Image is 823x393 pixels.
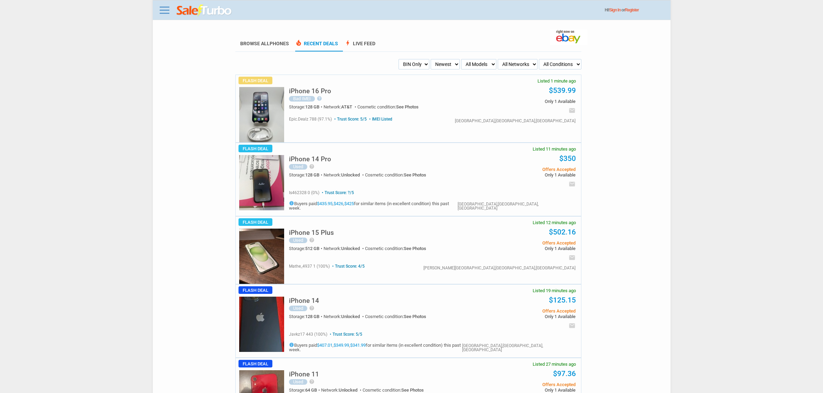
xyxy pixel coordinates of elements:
div: Cosmetic condition: [363,388,424,392]
div: Network: [321,388,363,392]
i: email [569,181,576,188]
div: Storage: [289,105,324,109]
img: s-l225.jpg [239,155,284,210]
span: bolt [344,39,351,46]
span: IMEI Listed [368,117,392,122]
span: Trust Score: ?/5 [320,190,354,195]
h5: Buyers paid , , for similar items (in excellent condition) this past week. [289,201,458,210]
a: $125.15 [549,296,576,304]
span: Flash Deal [239,77,272,84]
span: Unlocked [339,387,357,393]
a: $502.16 [549,228,576,236]
div: Cosmetic condition: [365,173,426,177]
img: saleturbo.com - Online Deals and Discount Coupons [177,4,232,17]
span: Offers Accepted [471,167,575,172]
a: $97.36 [553,370,576,378]
i: email [569,107,576,114]
i: help [309,237,315,243]
div: Storage: [289,388,321,392]
span: See Photos [404,246,426,251]
a: iPhone 16 Pro [289,89,331,94]
i: email [569,254,576,261]
div: Used [289,238,307,243]
i: help [309,379,315,384]
span: See Photos [404,314,426,319]
span: Trust Score: 5/5 [333,117,367,122]
span: Listed 12 minutes ago [533,220,576,225]
span: See Photos [396,104,419,109]
div: Used [289,379,307,385]
img: s-l225.jpg [239,229,284,284]
span: 128 GB [305,172,319,178]
i: info [289,342,294,347]
a: iPhone 11 [289,372,319,377]
i: email [569,322,576,329]
div: [PERSON_NAME][GEOGRAPHIC_DATA],[GEOGRAPHIC_DATA],[GEOGRAPHIC_DATA] [423,266,576,270]
div: [GEOGRAPHIC_DATA],[GEOGRAPHIC_DATA],[GEOGRAPHIC_DATA] [458,202,576,210]
a: Sign In [609,8,621,12]
span: Only 1 Available [471,314,575,319]
span: AT&T [341,104,352,109]
a: iPhone 14 [289,299,319,304]
div: Used [289,164,307,170]
div: Cosmetic condition: [365,246,426,251]
div: Used [289,306,307,311]
span: Flash Deal [239,145,272,152]
span: Only 1 Available [471,246,575,251]
span: epic.dealz 788 (97.1%) [289,117,332,122]
span: Flash Deal [239,360,272,367]
img: s-l225.jpg [239,87,284,142]
a: $426 [334,201,343,206]
h5: iPhone 11 [289,371,319,377]
span: Offers Accepted [471,241,575,245]
span: Only 1 Available [471,99,575,104]
span: Hi! [605,8,609,12]
a: iPhone 14 Pro [289,157,331,162]
span: Offers Accepted [471,309,575,313]
a: $425 [344,201,354,206]
span: Flash Deal [239,286,272,294]
span: Unlocked [341,246,360,251]
h5: iPhone 14 [289,297,319,304]
span: Flash Deal [239,218,272,226]
span: See Photos [401,387,424,393]
span: Listed 27 minutes ago [533,362,576,366]
i: help [309,164,315,169]
span: Listed 1 minute ago [537,79,576,83]
span: local_fire_department [295,39,302,46]
a: $350 [559,154,576,163]
a: $341.99 [350,343,366,348]
h5: iPhone 16 Pro [289,88,331,94]
div: [GEOGRAPHIC_DATA],[GEOGRAPHIC_DATA],[GEOGRAPHIC_DATA] [462,344,576,352]
span: or [621,8,639,12]
span: 64 GB [305,387,317,393]
span: Unlocked [341,172,360,178]
a: $435.95 [317,201,333,206]
a: Register [625,8,639,12]
span: javkz17 443 (100%) [289,332,327,337]
i: help [309,305,315,311]
span: Listed 11 minutes ago [533,147,576,151]
div: Storage: [289,173,324,177]
span: Unlocked [341,314,360,319]
span: 128 GB [305,314,319,319]
i: help [317,96,322,101]
div: Bad IMEI [289,96,315,102]
div: Cosmetic condition: [365,314,426,319]
span: Trust Score: 4/5 [331,264,365,269]
div: Network: [324,105,357,109]
span: Only 1 Available [471,173,575,177]
a: local_fire_departmentRecent Deals [295,41,338,51]
span: Only 1 Available [471,388,575,392]
a: boltLive Feed [344,41,375,51]
span: Phones [270,41,289,46]
div: Network: [324,246,365,251]
div: Storage: [289,314,324,319]
a: $539.99 [549,86,576,95]
a: $349.99 [334,343,349,348]
h5: iPhone 15 Plus [289,229,334,236]
div: Storage: [289,246,324,251]
a: Browse AllPhones [240,41,289,46]
span: Listed 19 minutes ago [533,288,576,293]
div: Network: [324,314,365,319]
